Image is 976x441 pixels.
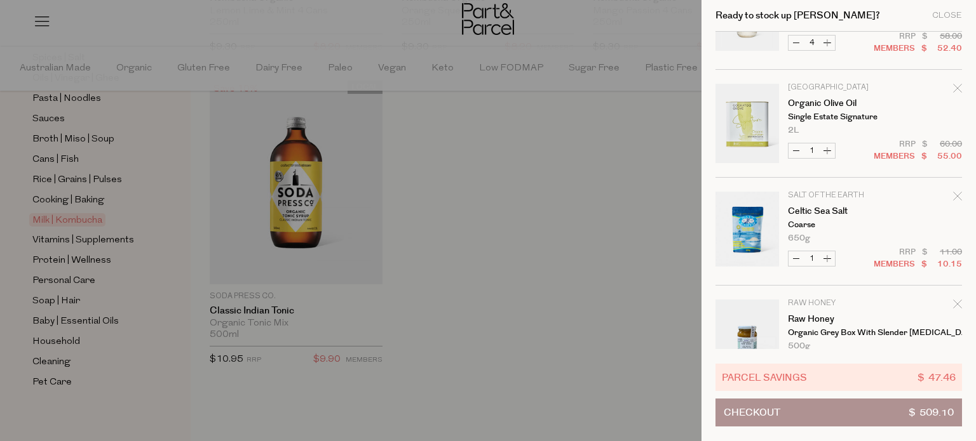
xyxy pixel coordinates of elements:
div: Close [932,11,962,20]
p: Organic Grey Box with Slender [MEDICAL_DATA] [788,329,886,337]
div: Remove Organic Olive Oil [953,82,962,99]
p: [GEOGRAPHIC_DATA] [788,84,886,91]
div: Remove Celtic Sea Salt [953,190,962,207]
span: Parcel Savings [722,370,807,385]
input: QTY Organic Olive Oil [804,143,820,158]
button: Checkout$ 509.10 [715,398,962,426]
span: 500g [788,342,810,350]
p: Raw Honey [788,299,886,307]
input: QTY Celtic Sea Salt [804,251,820,266]
span: 650g [788,234,810,242]
h2: Ready to stock up [PERSON_NAME]? [715,11,880,20]
span: $ 47.46 [918,370,956,385]
a: Celtic Sea Salt [788,207,886,216]
a: Raw Honey [788,315,886,324]
span: $ 509.10 [909,399,954,426]
p: Single Estate Signature [788,113,886,121]
a: Organic Olive Oil [788,99,886,108]
p: Salt of The Earth [788,192,886,199]
div: Remove Raw Honey [953,298,962,315]
input: QTY Coconut Oil [804,36,820,50]
span: 2L [788,126,799,135]
p: Coarse [788,221,886,229]
span: Checkout [724,399,780,426]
